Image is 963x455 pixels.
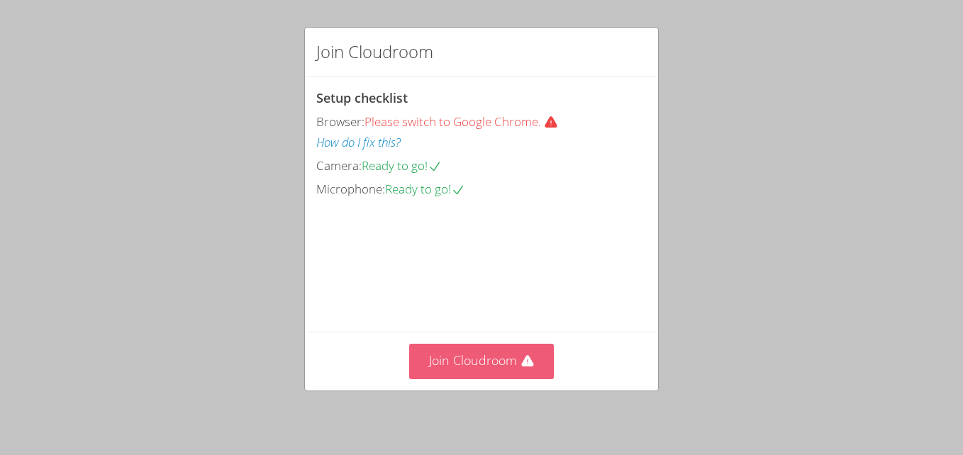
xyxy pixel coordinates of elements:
span: Ready to go! [362,157,442,174]
button: How do I fix this? [316,133,401,153]
button: Join Cloudroom [409,344,555,378]
h2: Join Cloudroom [316,39,433,64]
span: Setup checklist [316,89,408,106]
span: Camera: [316,157,362,174]
span: Ready to go! [385,181,465,197]
span: Browser: [316,113,364,130]
span: Please switch to Google Chrome. [364,113,569,130]
span: Microphone: [316,181,385,197]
